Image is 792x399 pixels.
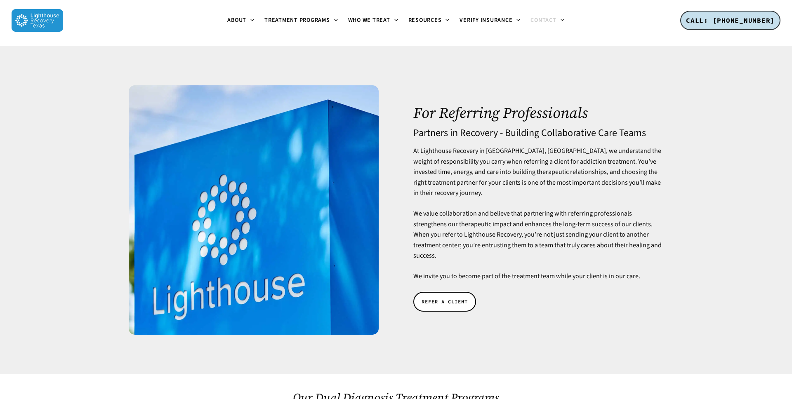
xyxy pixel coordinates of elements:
[413,128,663,138] h4: Partners in Recovery - Building Collaborative Care Teams
[413,292,476,312] a: REFER A CLIENT
[348,16,390,24] span: Who We Treat
[526,17,569,24] a: Contact
[455,17,526,24] a: Verify Insurance
[422,298,468,306] span: REFER A CLIENT
[413,105,663,121] h1: For Referring Professionals
[413,272,640,281] span: We invite you to become part of the treatment team while your client is in our care.
[413,146,661,197] span: At Lighthouse Recovery in [GEOGRAPHIC_DATA], [GEOGRAPHIC_DATA], we understand the weight of respo...
[12,9,63,32] img: Lighthouse Recovery Texas
[680,11,780,31] a: CALL: [PHONE_NUMBER]
[413,209,662,260] span: We value collaboration and believe that partnering with referring professionals strengthens our t...
[259,17,343,24] a: Treatment Programs
[408,16,442,24] span: Resources
[222,17,259,24] a: About
[403,17,455,24] a: Resources
[343,17,403,24] a: Who We Treat
[530,16,556,24] span: Contact
[264,16,330,24] span: Treatment Programs
[227,16,246,24] span: About
[460,16,512,24] span: Verify Insurance
[686,16,775,24] span: CALL: [PHONE_NUMBER]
